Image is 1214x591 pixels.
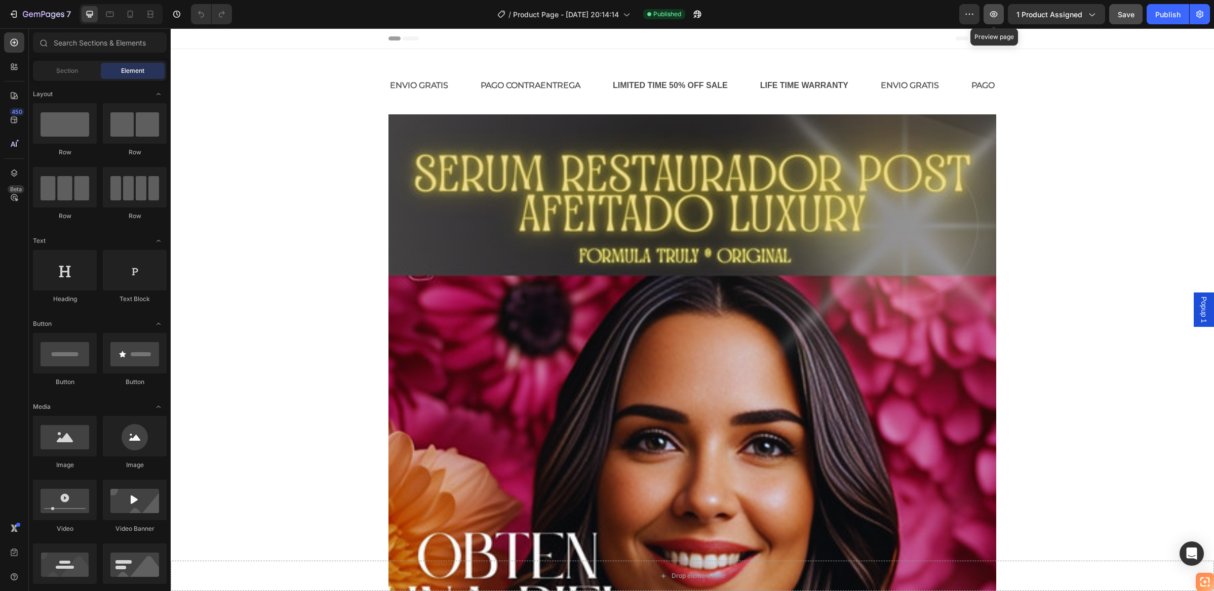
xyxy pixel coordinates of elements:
div: Open Intercom Messenger [1180,541,1204,566]
div: Video [33,524,97,533]
p: ENVIO GRATIS [219,50,278,65]
div: Publish [1155,9,1181,20]
span: Layout [33,90,53,99]
div: Row [103,212,167,221]
button: 7 [4,4,75,24]
div: Button [103,377,167,387]
div: Row [33,148,97,157]
span: Text [33,236,46,245]
div: 450 [10,108,24,116]
span: Element [121,66,144,75]
span: 1 product assigned [1016,9,1082,20]
p: PAGO CONTRAENTREGA [310,50,410,65]
span: Toggle open [150,86,167,102]
div: Row [33,212,97,221]
span: / [508,9,511,20]
span: Button [33,319,52,328]
span: Popup 1 [1028,268,1038,294]
span: Toggle open [150,316,167,332]
span: Published [653,10,681,19]
div: LIFE TIME WARRANTY [589,49,679,66]
div: Video Banner [103,524,167,533]
span: Product Page - [DATE] 20:14:14 [513,9,619,20]
span: Save [1118,10,1134,19]
div: LIMITED TIME 50% OFF SALE [441,49,558,66]
p: PAGO CONTRAENTREGA [801,50,900,65]
div: Row [103,148,167,157]
p: ENVIO GRATIS [710,50,768,65]
button: Publish [1147,4,1189,24]
div: Image [103,460,167,470]
div: Heading [33,294,97,304]
span: Toggle open [150,399,167,415]
span: Media [33,402,51,411]
input: Search Sections & Elements [33,32,167,53]
button: 1 product assigned [1008,4,1105,24]
p: 7 [66,8,71,20]
div: Button [33,377,97,387]
div: Drop element here [501,543,555,552]
div: Beta [8,185,24,193]
span: Toggle open [150,233,167,249]
span: Section [56,66,78,75]
div: Text Block [103,294,167,304]
div: Image [33,460,97,470]
button: Save [1109,4,1143,24]
div: Undo/Redo [191,4,232,24]
iframe: Design area [171,28,1214,591]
